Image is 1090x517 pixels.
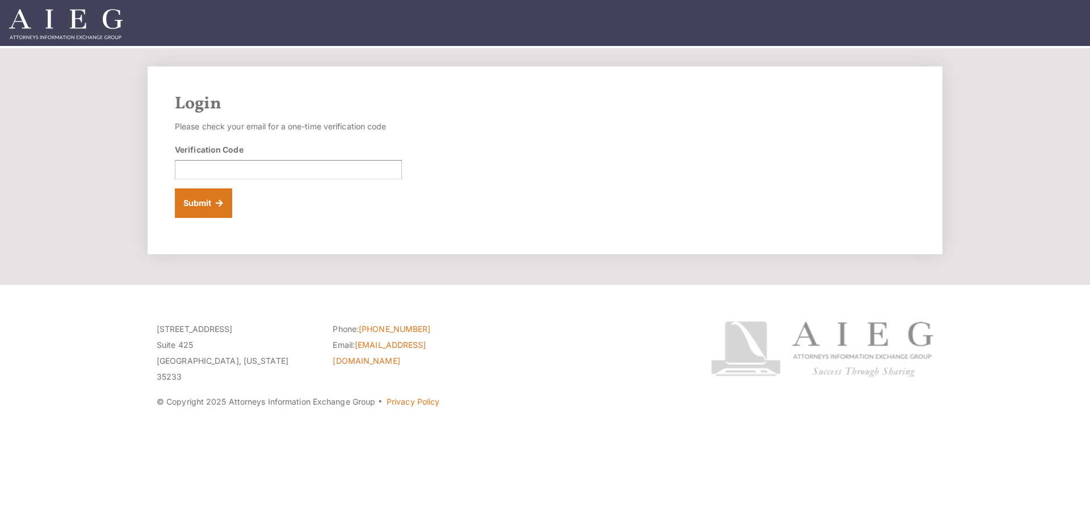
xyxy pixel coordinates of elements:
p: © Copyright 2025 Attorneys Information Exchange Group [157,394,668,410]
p: Please check your email for a one-time verification code [175,119,402,134]
a: [EMAIL_ADDRESS][DOMAIN_NAME] [333,340,426,365]
button: Submit [175,188,232,218]
a: Privacy Policy [387,397,439,406]
li: Email: [333,337,492,369]
img: Attorneys Information Exchange Group logo [711,321,933,377]
img: Attorneys Information Exchange Group [9,9,123,39]
p: [STREET_ADDRESS] Suite 425 [GEOGRAPHIC_DATA], [US_STATE] 35233 [157,321,316,385]
span: · [378,401,383,407]
h2: Login [175,94,915,114]
label: Verification Code [175,144,244,155]
li: Phone: [333,321,492,337]
a: [PHONE_NUMBER] [359,324,430,334]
